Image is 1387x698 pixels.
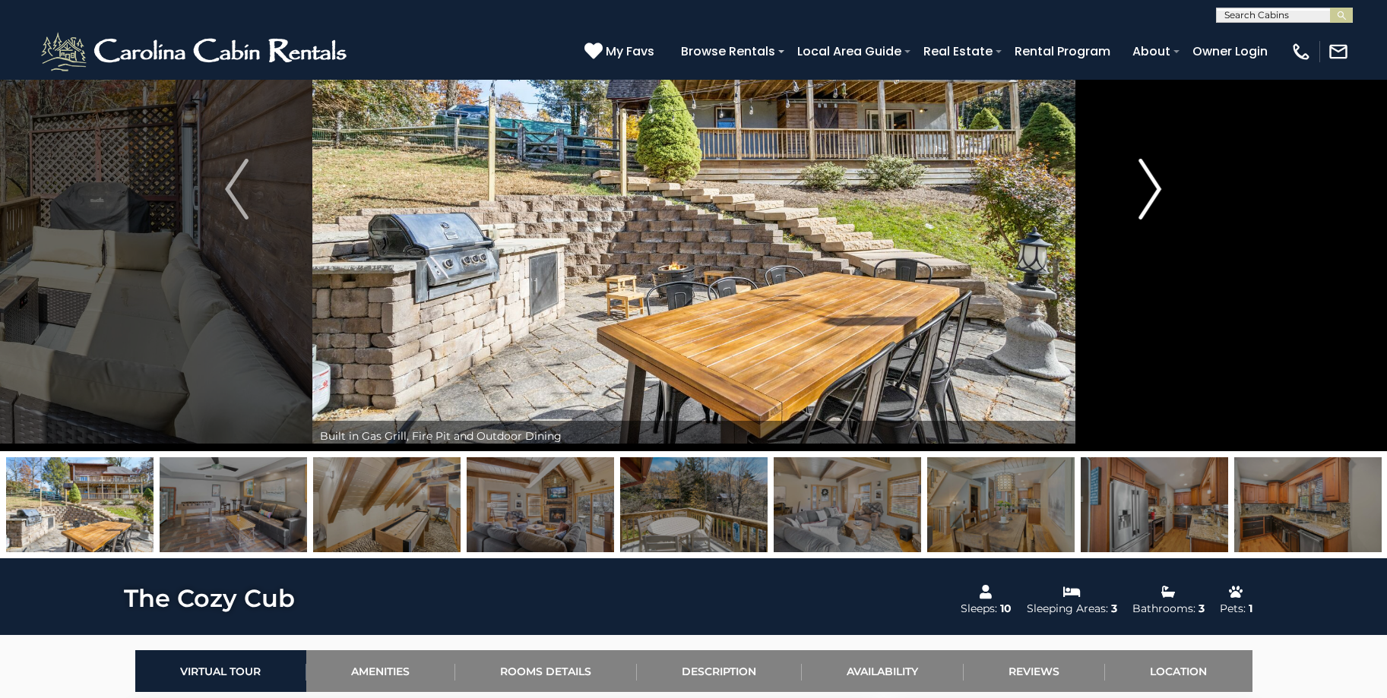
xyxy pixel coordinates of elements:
[312,421,1075,451] div: Built in Gas Grill, Fire Pit and Outdoor Dining
[637,650,802,692] a: Description
[620,457,768,552] img: 163278856
[1105,650,1252,692] a: Location
[1328,41,1349,62] img: mail-regular-white.png
[802,650,964,692] a: Availability
[6,457,154,552] img: 163278852
[313,457,461,552] img: 163278854
[455,650,637,692] a: Rooms Details
[916,38,1000,65] a: Real Estate
[927,457,1075,552] img: 163278858
[584,42,658,62] a: My Favs
[1125,38,1178,65] a: About
[606,42,654,61] span: My Favs
[160,457,307,552] img: 163278853
[306,650,455,692] a: Amenities
[38,29,353,74] img: White-1-2.png
[673,38,783,65] a: Browse Rentals
[1138,159,1161,220] img: arrow
[1185,38,1275,65] a: Owner Login
[1081,457,1228,552] img: 163278859
[1007,38,1118,65] a: Rental Program
[1234,457,1382,552] img: 163278860
[1290,41,1312,62] img: phone-regular-white.png
[135,650,306,692] a: Virtual Tour
[467,457,614,552] img: 163278855
[774,457,921,552] img: 163278857
[964,650,1105,692] a: Reviews
[790,38,909,65] a: Local Area Guide
[225,159,248,220] img: arrow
